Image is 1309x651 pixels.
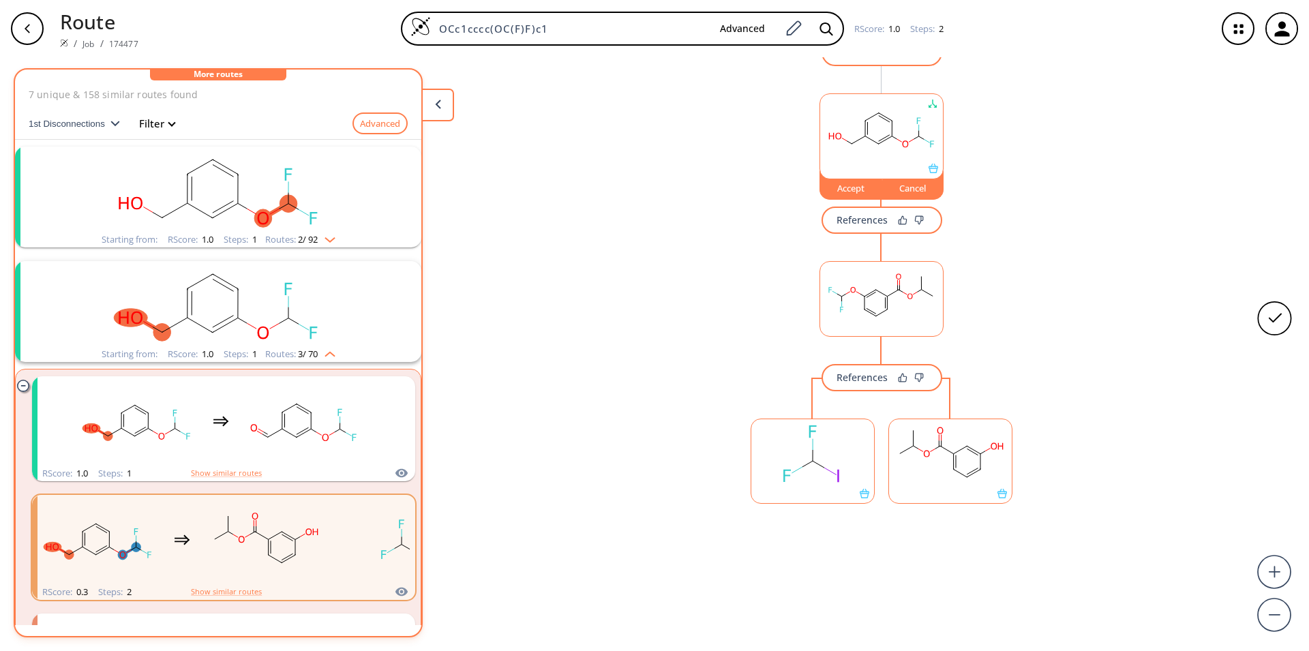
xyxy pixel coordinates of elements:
[74,467,88,479] span: 1.0
[41,261,395,346] svg: OCc1cccc(OC(F)F)c1
[37,497,160,582] svg: OCc1cccc(OC(F)F)c1
[819,170,882,200] button: Accept
[42,469,88,478] div: RScore :
[125,586,132,598] span: 2
[340,497,463,582] svg: FC(F)I
[265,350,335,359] div: Routes:
[318,232,335,243] img: Down
[131,119,175,129] button: Filter
[937,22,944,35] span: 2
[125,467,132,479] span: 1
[109,38,138,50] a: 174477
[74,586,88,598] span: 0.3
[250,348,257,360] span: 1
[910,25,944,33] div: Steps :
[882,170,944,200] button: Cancel
[822,364,942,391] button: References
[410,16,431,37] img: Logo Spaya
[854,25,900,33] div: RScore :
[200,348,213,360] span: 1.0
[29,107,131,140] button: 1st Disconnections
[74,36,77,50] li: /
[42,588,88,596] div: RScore :
[41,147,395,232] svg: OCc1cccc(OC(F)F)c1
[60,7,138,36] p: Route
[352,112,408,135] button: Advanced
[60,39,68,47] img: Spaya logo
[204,497,327,582] svg: CC(C)OC(=O)c1cccc(O)c1
[751,419,874,489] svg: FC(F)I
[709,16,776,42] button: Advanced
[29,119,110,129] span: 1st Disconnections
[837,373,888,382] div: References
[250,233,257,245] span: 1
[76,378,199,464] svg: OCc1cccc(OC(F)F)c1
[102,235,157,244] div: Starting from:
[168,350,213,359] div: RScore :
[100,36,104,50] li: /
[889,419,1012,489] svg: CC(C)OC(=O)c1cccc(O)c1
[200,233,213,245] span: 1.0
[837,215,888,224] div: References
[886,22,900,35] span: 1.0
[150,70,286,80] div: More routes
[822,207,942,234] button: References
[820,262,943,331] svg: CC(C)OC(=O)c1cccc(OC(F)F)c1
[29,87,408,102] p: 7 unique & 158 similar routes found
[820,184,882,192] div: Accept
[191,586,262,598] button: Show similar routes
[98,588,132,596] div: Steps :
[224,350,257,359] div: Steps :
[98,469,132,478] div: Steps :
[168,235,213,244] div: RScore :
[431,22,709,35] input: Enter SMILES
[191,467,262,479] button: Show similar routes
[318,346,335,357] img: Up
[82,38,94,50] a: Job
[298,235,318,244] span: 2 / 92
[224,235,257,244] div: Steps :
[102,350,157,359] div: Starting from:
[265,235,335,244] div: Routes:
[882,184,944,192] div: Cancel
[298,350,318,359] span: 3 / 70
[243,378,365,464] svg: O=Cc1cccc(OC(F)F)c1
[820,94,943,164] svg: OCc1cccc(OC(F)F)c1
